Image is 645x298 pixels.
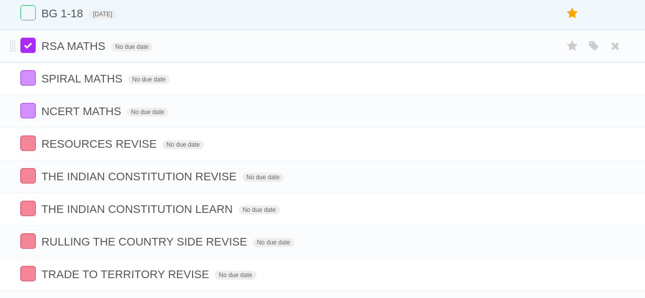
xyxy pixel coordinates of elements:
label: Done [20,201,36,216]
span: TRADE TO TERRITORY REVISE [41,268,212,281]
span: No due date [162,140,203,149]
span: THE INDIAN CONSTITUTION REVISE [41,170,239,183]
span: No due date [127,107,168,117]
span: RSA MATHS [41,40,108,52]
label: Done [20,70,36,86]
span: RESOURCES REVISE [41,138,159,150]
span: THE INDIAN CONSTITUTION LEARN [41,203,235,215]
span: RULLING THE COUNTRY SIDE REVISE [41,235,249,248]
label: Done [20,5,36,20]
span: No due date [239,205,280,214]
span: No due date [242,173,283,182]
span: NCERT MATHS [41,105,123,118]
span: BG 1-18 [41,7,86,20]
label: Done [20,266,36,281]
span: SPIRAL MATHS [41,72,125,85]
label: Done [20,136,36,151]
label: Done [20,233,36,249]
span: No due date [253,238,294,247]
label: Done [20,168,36,183]
label: Star task [562,38,582,55]
span: [DATE] [89,10,116,19]
label: Done [20,103,36,118]
span: No due date [215,270,256,280]
span: No due date [128,75,169,84]
span: No due date [111,42,152,51]
label: Done [20,38,36,53]
label: Star task [562,5,582,22]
